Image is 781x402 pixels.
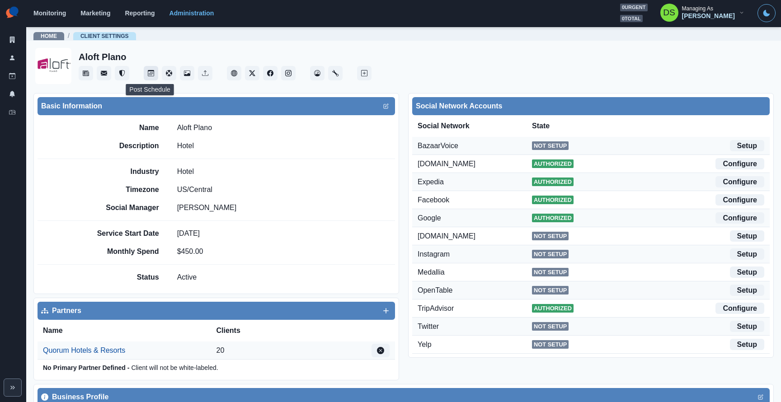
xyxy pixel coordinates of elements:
[43,345,125,356] a: Quorum Hotels & Resorts
[532,159,574,168] span: Authorized
[177,184,212,195] p: US/Central
[532,141,569,150] span: Not Setup
[80,9,110,17] a: Marketing
[620,4,648,11] span: 0 urgent
[33,31,136,41] nav: breadcrumb
[418,321,532,332] div: Twitter
[216,325,303,336] div: Clients
[532,286,569,294] span: Not Setup
[418,195,532,206] div: Facebook
[125,9,155,17] a: Reporting
[41,305,391,316] div: Partners
[532,304,574,313] span: Authorized
[41,101,391,112] div: Basic Information
[79,51,127,62] h2: Aloft Plano
[418,285,532,296] div: OpenTable
[41,33,57,39] a: Home
[216,345,372,356] div: 20
[144,66,158,80] a: Post Schedule
[35,48,71,84] img: 115558274762
[310,66,325,80] button: Dashboard
[715,212,764,224] a: Configure
[532,232,569,240] span: Not Setup
[620,15,643,23] span: 0 total
[418,213,532,224] div: Google
[4,87,21,101] a: Notifications
[4,69,21,83] a: Draft Posts
[79,66,93,80] button: Stream
[91,229,159,238] h2: Service Start Date
[730,266,764,278] a: Setup
[372,344,390,357] button: Edit
[4,379,22,397] button: Expand
[80,33,129,39] a: Client Settings
[4,105,21,119] a: Inbox
[532,340,569,349] span: Not Setup
[418,231,532,242] div: [DOMAIN_NAME]
[177,246,203,257] p: $ 450.00
[263,66,278,80] button: Facebook
[730,321,764,332] a: Setup
[381,305,391,316] button: Add
[91,167,159,176] h2: Industry
[757,4,776,22] button: Toggle Mode
[715,303,764,314] a: Configure
[177,272,197,283] p: Active
[416,101,766,112] div: Social Network Accounts
[177,122,212,133] p: Aloft Plano
[91,185,159,194] h2: Timezone
[115,66,129,80] button: Reviews
[532,121,648,131] div: State
[715,194,764,206] a: Configure
[177,228,200,239] p: [DATE]
[418,339,532,350] div: Yelp
[715,176,764,187] a: Configure
[418,121,532,131] div: Social Network
[33,9,66,17] a: Monitoring
[730,248,764,260] a: Setup
[418,249,532,260] div: Instagram
[281,66,296,80] button: Instagram
[97,66,111,80] button: Messages
[245,66,259,80] a: Twitter
[177,140,194,151] p: Hotel
[180,66,194,80] a: Media Library
[532,322,569,331] span: Not Setup
[91,141,159,150] h2: Description
[532,196,574,204] span: Authorized
[43,325,216,336] div: Name
[91,273,159,281] h2: Status
[91,203,159,212] h2: Social Manager
[43,360,395,376] div: Client will not be white-labeled.
[715,158,764,169] a: Configure
[227,66,241,80] button: Client Website
[357,66,372,80] button: Create New Post
[730,230,764,242] a: Setup
[532,250,569,258] span: Not Setup
[682,12,735,20] div: [PERSON_NAME]
[198,66,212,80] button: Uploads
[532,178,574,186] span: Authorized
[730,285,764,296] a: Setup
[91,123,159,132] h2: Name
[653,4,752,22] button: Managing As[PERSON_NAME]
[4,33,21,47] a: Clients
[68,31,70,41] span: /
[418,177,532,187] div: Expedia
[177,202,237,213] p: [PERSON_NAME]
[162,66,176,80] a: Content Pool
[730,140,764,151] a: Setup
[418,267,532,278] div: Medallia
[328,66,343,80] button: Administration
[169,9,214,17] a: Administration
